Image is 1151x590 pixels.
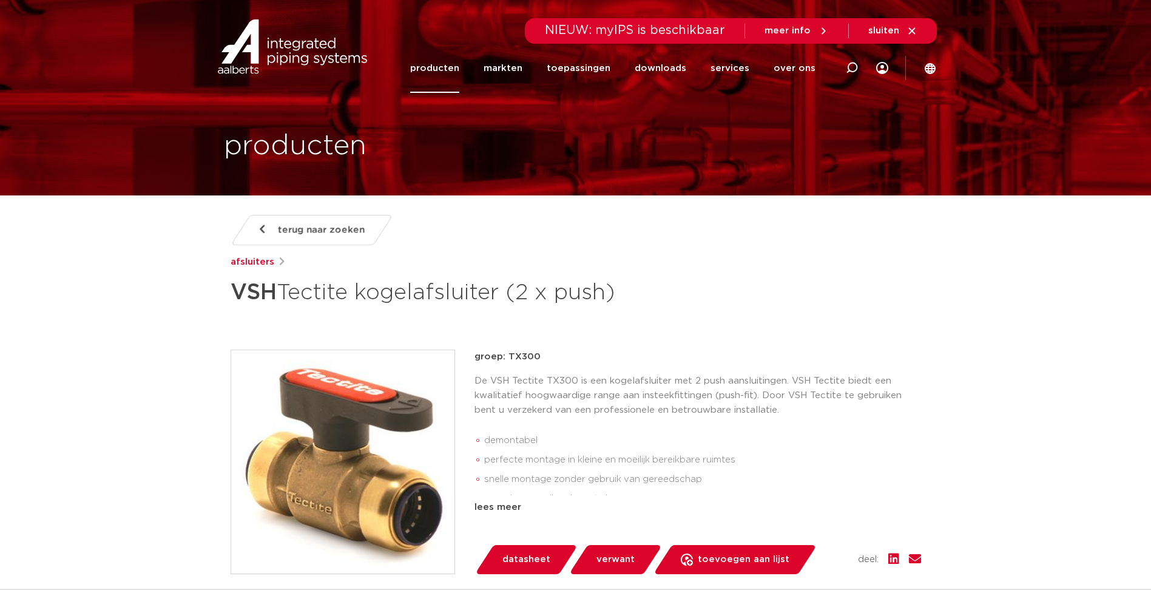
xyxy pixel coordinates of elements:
[224,127,366,166] h1: producten
[868,25,917,36] a: sluiten
[484,489,921,509] li: voorzien van alle relevante keuren
[278,220,365,240] span: terug naar zoeken
[876,44,888,93] div: my IPS
[474,374,921,418] p: De VSH Tectite TX300 is een kogelafsluiter met 2 push aansluitingen. VSH Tectite biedt een kwalit...
[231,282,277,303] strong: VSH
[698,550,789,569] span: toevoegen aan lijst
[484,431,921,450] li: demontabel
[569,545,662,574] a: verwant
[410,44,459,93] a: producten
[474,545,578,574] a: datasheet
[231,350,454,574] img: Product Image for VSH Tectite kogelafsluiter (2 x push)
[230,215,393,245] a: terug naar zoeken
[858,552,879,567] span: deel:
[410,44,815,93] nav: Menu
[484,44,522,93] a: markten
[484,470,921,489] li: snelle montage zonder gebruik van gereedschap
[635,44,686,93] a: downloads
[474,350,921,364] p: groep: TX300
[545,24,725,36] span: NIEUW: myIPS is beschikbaar
[711,44,749,93] a: services
[765,26,811,35] span: meer info
[502,550,550,569] span: datasheet
[547,44,610,93] a: toepassingen
[765,25,829,36] a: meer info
[231,274,686,311] h1: Tectite kogelafsluiter (2 x push)
[596,550,635,569] span: verwant
[868,26,899,35] span: sluiten
[231,255,274,270] a: afsluiters
[474,500,921,515] div: lees meer
[484,450,921,470] li: perfecte montage in kleine en moeilijk bereikbare ruimtes
[774,44,815,93] a: over ons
